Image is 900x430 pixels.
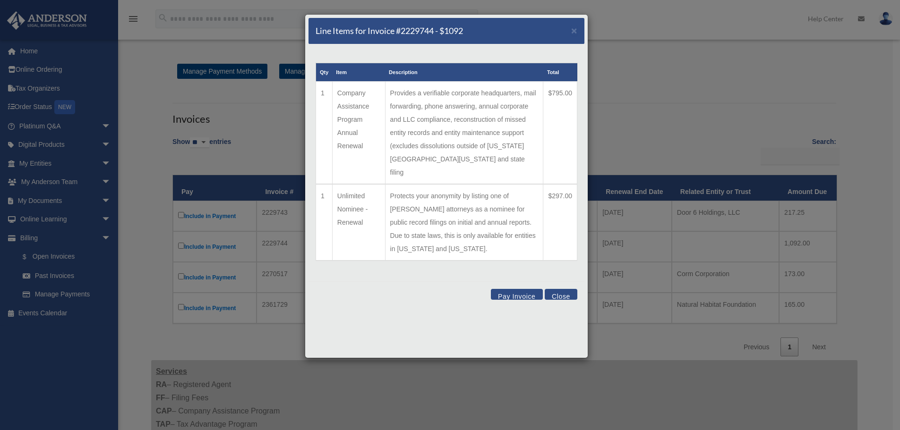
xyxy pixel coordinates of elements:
button: Close [545,289,577,300]
th: Qty [316,63,333,82]
h5: Line Items for Invoice #2229744 - $1092 [316,25,463,37]
td: 1 [316,184,333,261]
td: $795.00 [543,82,577,185]
th: Total [543,63,577,82]
th: Item [332,63,385,82]
td: Protects your anonymity by listing one of [PERSON_NAME] attorneys as a nominee for public record ... [385,184,543,261]
td: Unlimited Nominee - Renewal [332,184,385,261]
td: Provides a verifiable corporate headquarters, mail forwarding, phone answering, annual corporate ... [385,82,543,185]
td: Company Assistance Program Annual Renewal [332,82,385,185]
td: $297.00 [543,184,577,261]
button: Pay Invoice [491,289,543,300]
td: 1 [316,82,333,185]
button: Close [571,25,577,35]
span: × [571,25,577,36]
th: Description [385,63,543,82]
